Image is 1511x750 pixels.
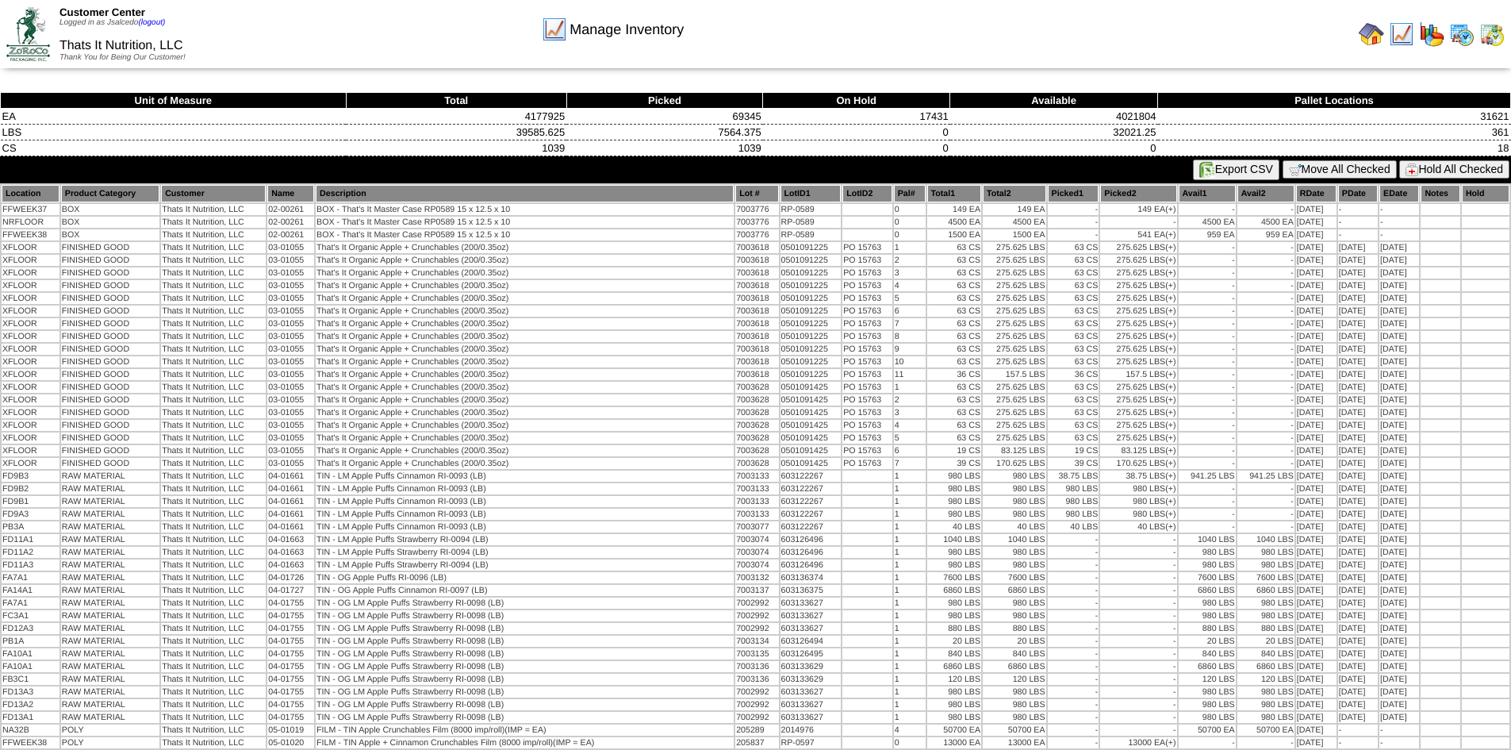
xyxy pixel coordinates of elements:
[894,344,926,355] td: 9
[267,185,314,202] th: Name
[2,280,59,291] td: XFLOOR
[1165,230,1175,240] div: (+)
[346,93,566,109] th: Total
[983,306,1046,317] td: 275.625 LBS
[1179,318,1236,329] td: -
[2,242,59,253] td: XFLOOR
[1338,185,1378,202] th: PDate
[1338,318,1378,329] td: [DATE]
[1165,294,1175,303] div: (+)
[316,344,734,355] td: That's It Organic Apple + Crunchables (200/0.35oz)
[161,293,266,304] td: Thats It Nutrition, LLC
[1179,293,1236,304] td: -
[566,140,762,156] td: 1039
[1237,242,1294,253] td: -
[1179,267,1236,279] td: -
[1379,204,1419,215] td: -
[1237,204,1294,215] td: -
[1379,331,1419,342] td: [DATE]
[735,185,778,202] th: Lot #
[1048,229,1099,240] td: -
[1338,267,1378,279] td: [DATE]
[1179,255,1236,266] td: -
[267,204,314,215] td: 02-00261
[61,344,159,355] td: FINISHED GOOD
[894,255,926,266] td: 2
[1237,318,1294,329] td: -
[267,306,314,317] td: 03-01055
[1379,306,1419,317] td: [DATE]
[950,125,1158,140] td: 32021.25
[1379,280,1419,291] td: [DATE]
[983,356,1046,367] td: 275.625 LBS
[1359,21,1384,47] img: home.gif
[894,185,926,202] th: Pal#
[1193,160,1279,180] button: Export CSV
[316,204,734,215] td: BOX - That's It Master Case RP0589 15 x 12.5 x 10
[894,267,926,279] td: 3
[316,185,734,202] th: Description
[1237,331,1294,342] td: -
[316,267,734,279] td: That's It Organic Apple + Crunchables (200/0.35oz)
[2,204,59,215] td: FFWEEK37
[1100,344,1176,355] td: 275.625 LBS
[1338,217,1378,228] td: -
[1237,306,1294,317] td: -
[842,331,892,342] td: PO 15763
[346,125,566,140] td: 39585.625
[1296,306,1337,317] td: [DATE]
[1379,344,1419,355] td: [DATE]
[59,39,183,52] span: Thats It Nutrition, LLC
[1100,306,1176,317] td: 275.625 LBS
[983,267,1046,279] td: 275.625 LBS
[735,331,778,342] td: 7003618
[983,185,1046,202] th: Total2
[1179,306,1236,317] td: -
[1,109,347,125] td: EA
[267,344,314,355] td: 03-01055
[1296,217,1337,228] td: [DATE]
[983,344,1046,355] td: 275.625 LBS
[61,229,159,240] td: BOX
[1165,332,1175,341] div: (+)
[161,204,266,215] td: Thats It Nutrition, LLC
[780,293,842,304] td: 0501091225
[1449,21,1475,47] img: calendarprod.gif
[61,267,159,279] td: FINISHED GOOD
[763,109,950,125] td: 17431
[1048,356,1099,367] td: 63 CS
[1296,293,1337,304] td: [DATE]
[1237,185,1294,202] th: Avail2
[267,331,314,342] td: 03-01055
[780,242,842,253] td: 0501091225
[566,93,762,109] th: Picked
[2,293,59,304] td: XFLOOR
[316,255,734,266] td: That's It Organic Apple + Crunchables (200/0.35oz)
[2,229,59,240] td: FFWEEK38
[780,217,842,228] td: RP-0589
[1179,242,1236,253] td: -
[1048,204,1099,215] td: -
[950,140,1158,156] td: 0
[161,344,266,355] td: Thats It Nutrition, LLC
[780,185,842,202] th: LotID1
[267,229,314,240] td: 02-00261
[1179,217,1236,228] td: 4500 EA
[735,280,778,291] td: 7003618
[316,318,734,329] td: That's It Organic Apple + Crunchables (200/0.35oz)
[1100,267,1176,279] td: 275.625 LBS
[894,229,926,240] td: 0
[983,318,1046,329] td: 275.625 LBS
[61,280,159,291] td: FINISHED GOOD
[6,7,50,60] img: ZoRoCo_Logo(Green%26Foil)%20jpg.webp
[1179,185,1236,202] th: Avail1
[267,255,314,266] td: 03-01055
[1048,344,1099,355] td: 63 CS
[1379,318,1419,329] td: [DATE]
[1338,344,1378,355] td: [DATE]
[1338,204,1378,215] td: -
[61,306,159,317] td: FINISHED GOOD
[1289,163,1302,176] img: cart.gif
[1158,125,1511,140] td: 361
[983,255,1046,266] td: 275.625 LBS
